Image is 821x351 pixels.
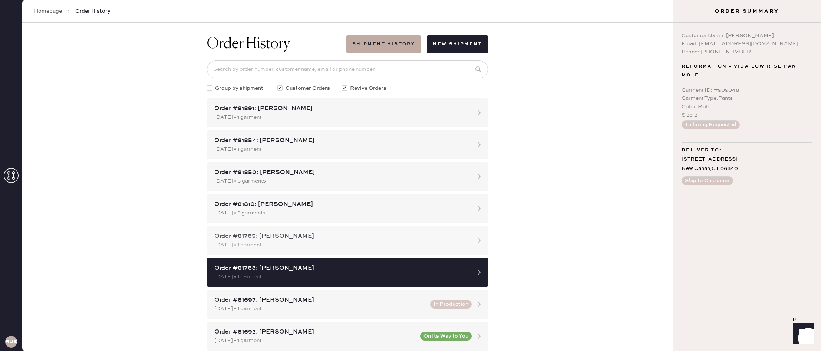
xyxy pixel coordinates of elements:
[673,7,821,15] h3: Order Summary
[682,120,740,129] button: Tailoring Requested
[682,86,812,94] div: Garment ID : # 909048
[214,241,467,249] div: [DATE] • 1 garment
[682,111,812,119] div: Size : 2
[214,136,467,145] div: Order #81854: [PERSON_NAME]
[24,212,796,221] div: Packing slip
[24,125,88,135] th: ID
[382,147,437,152] img: Logo
[214,104,467,113] div: Order #81891: [PERSON_NAME]
[214,337,416,345] div: [DATE] • 1 garment
[682,103,812,111] div: Color : Mole
[214,113,467,121] div: [DATE] • 1 garment
[382,309,437,315] img: Logo
[24,221,796,230] div: Order # 81854
[758,288,796,298] th: QTY
[207,35,290,53] h1: Order History
[399,9,421,31] img: logo
[214,305,426,313] div: [DATE] • 1 garment
[346,35,421,53] button: Shipment History
[88,135,755,145] td: Button Down Top - Reformation - Will Oversized Shirt Chambray Stripe - Size: xs
[88,125,755,135] th: Description
[24,50,796,59] div: Packing slip
[350,84,386,92] span: Revive Orders
[682,155,812,173] div: [STREET_ADDRESS] New Canan , CT 06840
[5,339,17,344] h3: RUESA
[427,35,488,53] button: New Shipment
[399,171,421,194] img: logo
[682,146,722,155] span: Deliver to:
[786,318,818,350] iframe: Front Chat
[286,84,330,92] span: Customer Orders
[682,62,812,80] span: Reformation - Vida Low Rise Pant Mole
[214,273,467,281] div: [DATE] • 1 garment
[24,288,84,298] th: ID
[682,48,812,56] div: Phone: [PHONE_NUMBER]
[420,332,472,341] button: On Its Way to You
[758,298,796,307] td: 1
[24,59,796,68] div: Order # 81891
[34,7,62,15] a: Homepage
[215,84,263,92] span: Group by shipment
[214,177,467,185] div: [DATE] • 5 garments
[682,40,812,48] div: Email: [EMAIL_ADDRESS][DOMAIN_NAME]
[214,145,467,153] div: [DATE] • 1 garment
[214,296,426,305] div: Order #81697: [PERSON_NAME]
[214,264,467,273] div: Order #81763: [PERSON_NAME]
[75,7,111,15] span: Order History
[682,94,812,102] div: Garment Type : Pants
[84,288,758,298] th: Description
[24,250,796,277] div: # 88706 Yuqi [PERSON_NAME] [EMAIL_ADDRESS][DOMAIN_NAME]
[214,232,467,241] div: Order #81765: [PERSON_NAME]
[755,135,796,145] td: 1
[24,298,84,307] td: 915151
[84,298,758,307] td: Basic Strap Dress - Reformation - [PERSON_NAME] Silk Dress Garden Soiree - Size: 2
[24,88,796,114] div: # 88094 [PERSON_NAME] Colby [EMAIL_ADDRESS][DOMAIN_NAME]
[214,168,467,177] div: Order #81850: [PERSON_NAME]
[24,135,88,145] td: 918160
[682,32,812,40] div: Customer Name: [PERSON_NAME]
[24,79,796,88] div: Customer information
[214,200,467,209] div: Order #81810: [PERSON_NAME]
[430,300,472,309] button: In Production
[755,125,796,135] th: QTY
[207,60,488,78] input: Search by order number, customer name, email or phone number
[24,241,796,250] div: Customer information
[682,176,733,185] button: Ship to Customer
[214,328,416,337] div: Order #81692: [PERSON_NAME]
[214,209,467,217] div: [DATE] • 2 garments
